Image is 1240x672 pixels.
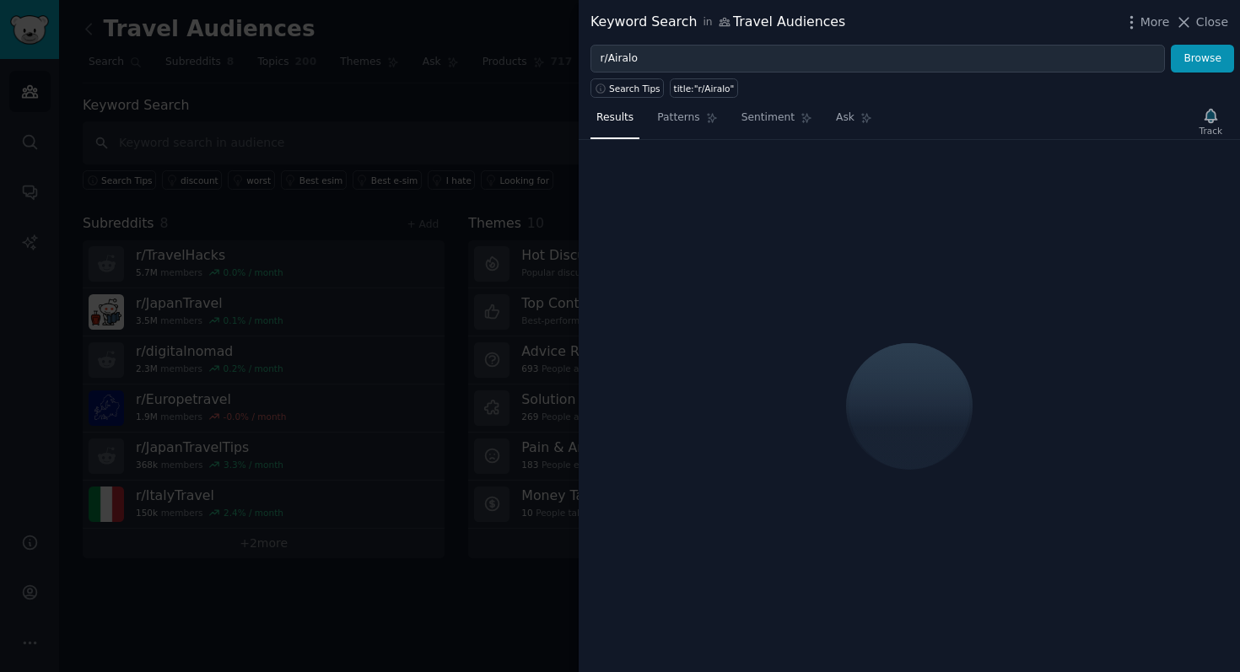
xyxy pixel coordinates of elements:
a: Ask [830,105,878,139]
a: Sentiment [736,105,818,139]
span: Close [1196,13,1228,31]
span: Results [596,110,633,126]
a: Results [590,105,639,139]
span: Ask [836,110,855,126]
a: Patterns [651,105,723,139]
div: Keyword Search Travel Audiences [590,12,845,33]
button: Close [1175,13,1228,31]
button: More [1123,13,1170,31]
span: More [1140,13,1170,31]
span: Patterns [657,110,699,126]
span: Sentiment [741,110,795,126]
a: title:"r/Airalo" [670,78,738,98]
button: Search Tips [590,78,664,98]
div: title:"r/Airalo" [674,83,735,94]
button: Browse [1171,45,1234,73]
input: Try a keyword related to your business [590,45,1165,73]
span: in [703,15,712,30]
span: Search Tips [609,83,660,94]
